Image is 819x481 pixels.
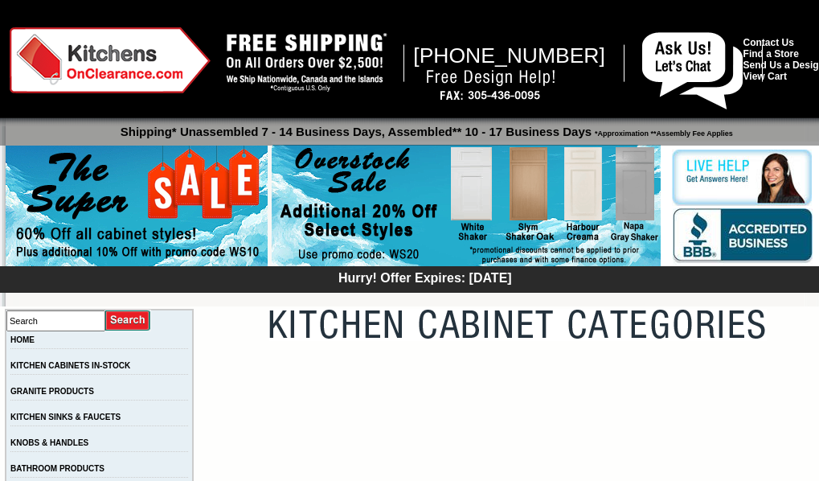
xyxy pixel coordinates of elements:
span: [PHONE_NUMBER] [413,43,605,68]
img: Kitchens on Clearance Logo [10,27,211,93]
a: KITCHEN CABINETS IN-STOCK [10,361,130,370]
a: KITCHEN SINKS & FAUCETS [10,413,121,421]
a: BATHROOM PRODUCTS [10,464,104,473]
a: Contact Us [743,37,794,48]
span: *Approximation **Assembly Fee Applies [592,125,733,138]
input: Submit [105,310,151,331]
a: Find a Store [743,48,799,60]
a: View Cart [743,71,787,82]
a: GRANITE PRODUCTS [10,387,94,396]
a: HOME [10,335,35,344]
a: KNOBS & HANDLES [10,438,88,447]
